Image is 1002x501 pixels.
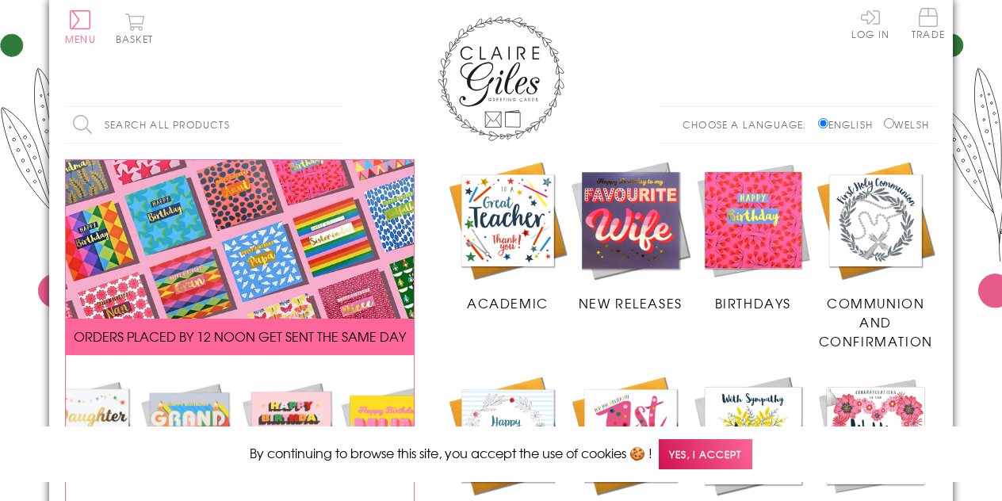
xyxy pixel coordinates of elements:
button: Menu [65,10,96,44]
input: Search [327,107,342,143]
input: English [818,118,828,128]
a: Academic [446,159,569,313]
label: English [818,117,881,132]
a: Communion and Confirmation [814,159,937,351]
img: Claire Giles Greetings Cards [438,16,564,141]
button: Basket [113,13,156,44]
span: ORDERS PLACED BY 12 NOON GET SENT THE SAME DAY [74,327,406,346]
a: Trade [912,8,945,42]
span: Yes, I accept [659,439,752,470]
span: Menu [65,32,96,46]
input: Welsh [884,118,894,128]
a: Birthdays [692,159,815,313]
span: Communion and Confirmation [819,293,933,350]
span: Birthdays [715,293,791,312]
span: Academic [467,293,549,312]
p: Choose a language: [683,117,815,132]
span: Trade [912,8,945,39]
input: Search all products [65,107,342,143]
a: New Releases [569,159,692,313]
span: New Releases [579,293,683,312]
a: Log In [851,8,889,39]
label: Welsh [884,117,929,132]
